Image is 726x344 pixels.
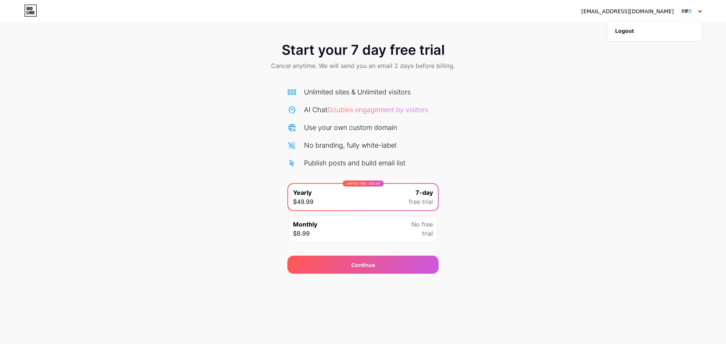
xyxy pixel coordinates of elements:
span: Cancel anytime. We will send you an email 2 days before billing. [271,61,455,70]
img: newsdeskblog [679,4,694,19]
div: AI Chat [304,105,428,115]
span: Monthly [293,220,317,229]
li: Logout [608,21,701,41]
span: $8.99 [293,229,310,238]
div: Publish posts and build email list [304,158,405,168]
span: Yearly [293,188,312,197]
div: No branding, fully white-label [304,140,396,150]
div: Unlimited sites & Unlimited visitors [304,87,411,97]
div: Use your own custom domain [304,122,397,133]
span: Start your 7 day free trial [282,42,445,57]
span: free trial [409,197,433,206]
span: No free [411,220,433,229]
span: $49.99 [293,197,313,206]
span: Doubles engagement by visitors [327,106,428,114]
div: Continue [351,261,375,269]
div: [EMAIL_ADDRESS][DOMAIN_NAME] [581,8,674,15]
div: LIMITED TIME : 50% off [343,180,384,187]
span: trial [422,229,433,238]
span: 7-day [416,188,433,197]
